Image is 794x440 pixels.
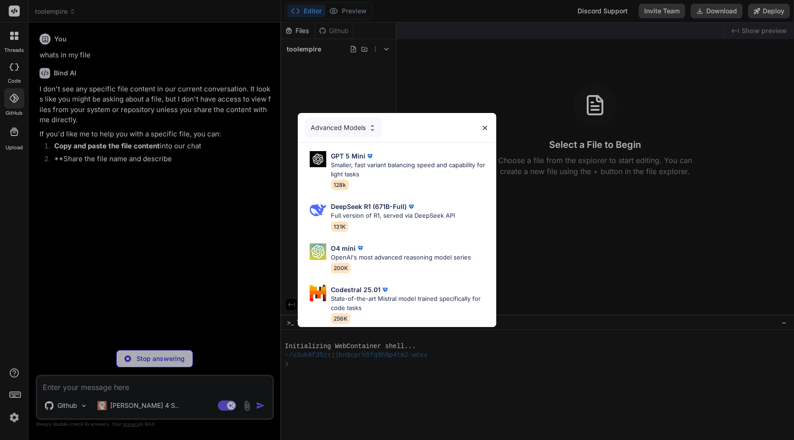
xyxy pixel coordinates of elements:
p: OpenAI's most advanced reasoning model series [331,253,471,262]
p: DeepSeek R1 (671B-Full) [331,202,407,211]
span: 128k [331,180,349,190]
img: premium [356,243,365,253]
img: Pick Models [310,151,326,167]
span: 256K [331,313,350,324]
img: Pick Models [369,124,376,132]
p: State-of-the-art Mistral model trained specifically for code tasks [331,294,489,312]
img: Pick Models [310,202,326,218]
img: Pick Models [310,285,326,301]
img: premium [365,152,374,161]
img: premium [380,285,390,294]
span: 200K [331,263,351,273]
span: 131K [331,221,348,232]
img: premium [407,202,416,211]
p: Smaller, fast variant balancing speed and capability for light tasks [331,161,489,179]
p: Full version of R1, served via DeepSeek API [331,211,455,220]
img: Pick Models [310,243,326,260]
div: Advanced Models [305,118,382,138]
img: close [481,124,489,132]
p: Codestral 25.01 [331,285,380,294]
p: GPT 5 Mini [331,151,365,161]
p: O4 mini [331,243,356,253]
